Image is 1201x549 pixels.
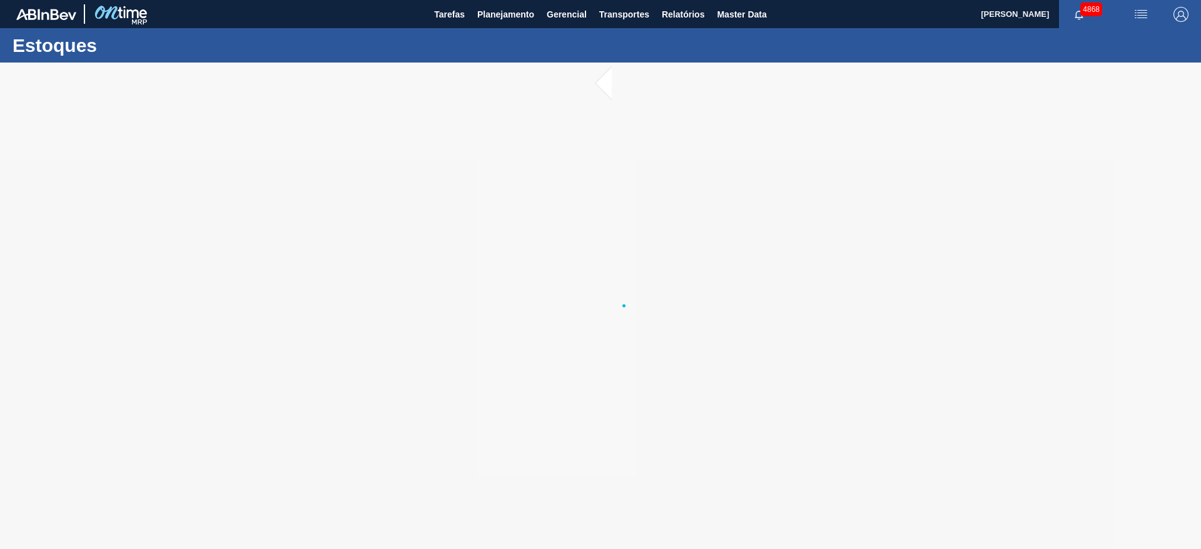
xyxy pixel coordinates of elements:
[1080,3,1102,16] span: 4868
[717,7,766,22] span: Master Data
[434,7,465,22] span: Tarefas
[13,38,235,53] h1: Estoques
[477,7,534,22] span: Planejamento
[662,7,704,22] span: Relatórios
[1133,7,1148,22] img: userActions
[1059,6,1099,23] button: Notificações
[547,7,587,22] span: Gerencial
[599,7,649,22] span: Transportes
[1173,7,1188,22] img: Logout
[16,9,76,20] img: TNhmsLtSVTkK8tSr43FrP2fwEKptu5GPRR3wAAAABJRU5ErkJggg==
